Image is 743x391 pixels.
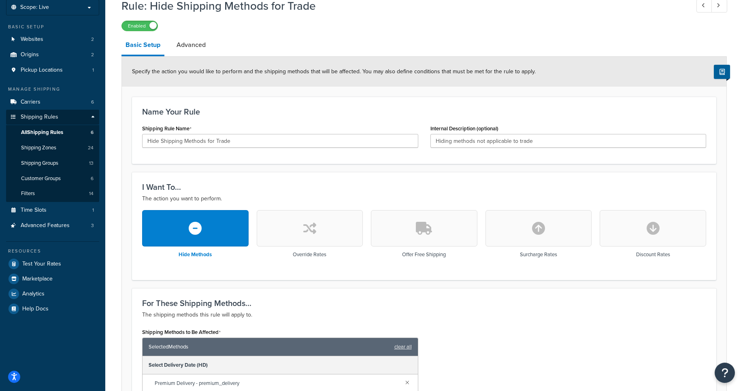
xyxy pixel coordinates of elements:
span: All Shipping Rules [21,129,63,136]
a: Carriers6 [6,95,99,110]
a: Websites2 [6,32,99,47]
span: 6 [91,175,94,182]
a: Pickup Locations1 [6,63,99,78]
a: clear all [394,341,412,353]
li: Shipping Zones [6,140,99,155]
span: Analytics [22,291,45,297]
span: Carriers [21,99,40,106]
span: Advanced Features [21,222,70,229]
span: Filters [21,190,35,197]
a: Help Docs [6,302,99,316]
label: Shipping Methods to Be Affected [142,329,221,336]
span: Websites [21,36,43,43]
a: Basic Setup [121,35,164,56]
button: Show Help Docs [714,65,730,79]
p: The action you want to perform. [142,194,706,204]
li: Customer Groups [6,171,99,186]
a: Shipping Groups13 [6,156,99,171]
h3: I Want To... [142,183,706,191]
a: Time Slots1 [6,203,99,218]
li: Shipping Groups [6,156,99,171]
span: Test Your Rates [22,261,61,268]
li: Shipping Rules [6,110,99,202]
span: Shipping Groups [21,160,58,167]
h3: Override Rates [293,252,326,257]
li: Advanced Features [6,218,99,233]
a: Test Your Rates [6,257,99,271]
span: 3 [91,222,94,229]
h3: For These Shipping Methods... [142,299,706,308]
a: Shipping Zones24 [6,140,99,155]
div: Basic Setup [6,23,99,30]
button: Open Resource Center [715,363,735,383]
li: Websites [6,32,99,47]
a: Filters14 [6,186,99,201]
a: Advanced [172,35,210,55]
span: Help Docs [22,306,49,312]
h3: Name Your Rule [142,107,706,116]
a: Marketplace [6,272,99,286]
span: Time Slots [21,207,47,214]
span: Premium Delivery - premium_delivery [155,378,399,389]
li: Origins [6,47,99,62]
span: Customer Groups [21,175,61,182]
label: Internal Description (optional) [430,125,498,132]
span: Scope: Live [20,4,49,11]
a: Customer Groups6 [6,171,99,186]
li: Filters [6,186,99,201]
span: 1 [92,207,94,214]
label: Enabled [122,21,158,31]
p: The shipping methods this rule will apply to. [142,310,706,320]
span: Shipping Rules [21,114,58,121]
a: Advanced Features3 [6,218,99,233]
h3: Discount Rates [636,252,670,257]
span: Selected Methods [149,341,390,353]
h3: Offer Free Shipping [402,252,446,257]
li: Carriers [6,95,99,110]
span: 13 [89,160,94,167]
a: Shipping Rules [6,110,99,125]
span: Shipping Zones [21,144,56,151]
span: 14 [89,190,94,197]
span: 2 [91,36,94,43]
div: Resources [6,248,99,255]
a: Origins2 [6,47,99,62]
span: 6 [91,129,94,136]
h3: Surcharge Rates [520,252,557,257]
span: Pickup Locations [21,67,63,74]
span: Marketplace [22,276,53,283]
span: 1 [92,67,94,74]
a: AllShipping Rules6 [6,125,99,140]
span: 24 [88,144,94,151]
span: Specify the action you would like to perform and the shipping methods that will be affected. You ... [132,67,536,76]
li: Time Slots [6,203,99,218]
div: Select Delivery Date (HD) [143,356,418,374]
li: Pickup Locations [6,63,99,78]
div: Manage Shipping [6,86,99,93]
label: Shipping Rule Name [142,125,192,132]
a: Analytics [6,287,99,301]
span: Origins [21,51,39,58]
span: 6 [91,99,94,106]
span: 2 [91,51,94,58]
h3: Hide Methods [179,252,212,257]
